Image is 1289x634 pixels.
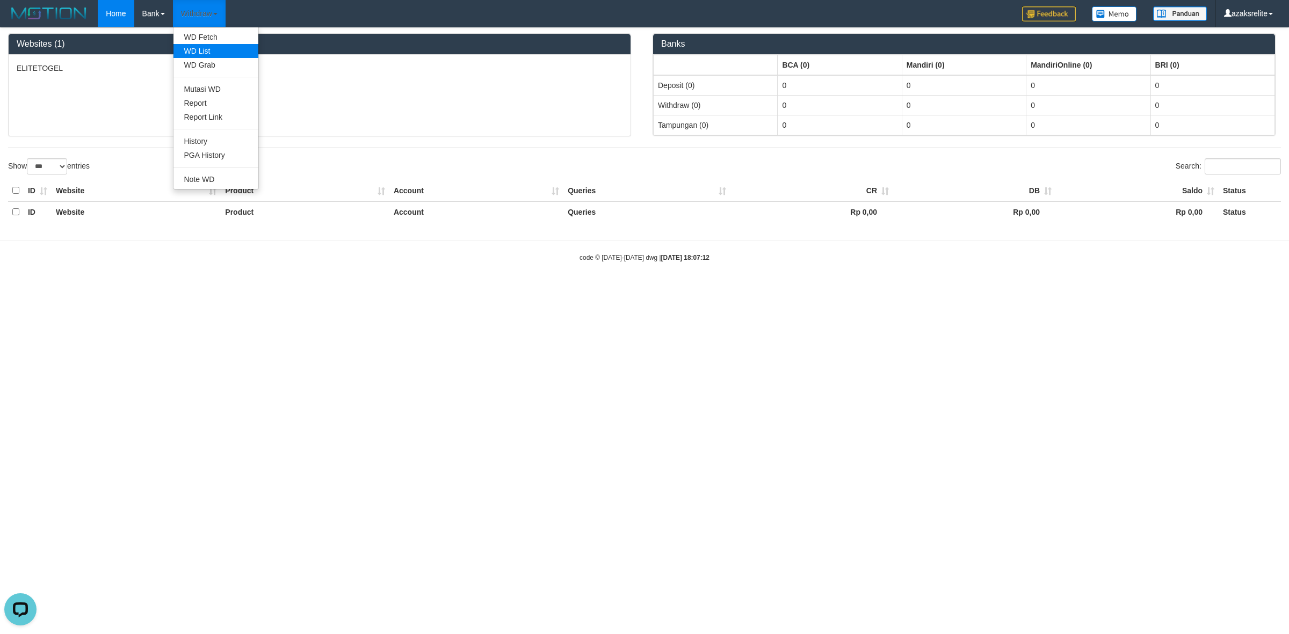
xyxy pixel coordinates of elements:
[1150,55,1274,75] th: Group: activate to sort column ascending
[778,95,902,115] td: 0
[580,254,709,261] small: code © [DATE]-[DATE] dwg |
[902,115,1026,135] td: 0
[778,55,902,75] th: Group: activate to sort column ascending
[173,30,258,44] a: WD Fetch
[173,148,258,162] a: PGA History
[893,201,1056,222] th: Rp 0,00
[221,201,389,222] th: Product
[1153,6,1207,21] img: panduan.png
[778,115,902,135] td: 0
[893,180,1056,201] th: DB
[17,63,622,74] p: ELITETOGEL
[173,44,258,58] a: WD List
[24,180,52,201] th: ID
[661,254,709,261] strong: [DATE] 18:07:12
[173,134,258,148] a: History
[221,180,389,201] th: Product
[1092,6,1137,21] img: Button%20Memo.svg
[654,115,778,135] td: Tampungan (0)
[17,39,622,49] h3: Websites (1)
[654,75,778,96] td: Deposit (0)
[52,201,221,222] th: Website
[563,180,730,201] th: Queries
[173,96,258,110] a: Report
[8,158,90,174] label: Show entries
[24,201,52,222] th: ID
[1026,55,1150,75] th: Group: activate to sort column ascending
[173,110,258,124] a: Report Link
[173,58,258,72] a: WD Grab
[902,55,1026,75] th: Group: activate to sort column ascending
[661,39,1267,49] h3: Banks
[389,180,563,201] th: Account
[1219,180,1281,201] th: Status
[563,201,730,222] th: Queries
[654,55,778,75] th: Group: activate to sort column ascending
[1150,75,1274,96] td: 0
[902,75,1026,96] td: 0
[4,4,37,37] button: Open LiveChat chat widget
[173,82,258,96] a: Mutasi WD
[1056,201,1219,222] th: Rp 0,00
[173,172,258,186] a: Note WD
[1026,75,1150,96] td: 0
[778,75,902,96] td: 0
[730,180,893,201] th: CR
[27,158,67,174] select: Showentries
[389,201,563,222] th: Account
[1022,6,1076,21] img: Feedback.jpg
[1205,158,1281,174] input: Search:
[1150,95,1274,115] td: 0
[902,95,1026,115] td: 0
[1176,158,1281,174] label: Search:
[52,180,221,201] th: Website
[1056,180,1219,201] th: Saldo
[654,95,778,115] td: Withdraw (0)
[1150,115,1274,135] td: 0
[1026,95,1150,115] td: 0
[1219,201,1281,222] th: Status
[730,201,893,222] th: Rp 0,00
[8,5,90,21] img: MOTION_logo.png
[1026,115,1150,135] td: 0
